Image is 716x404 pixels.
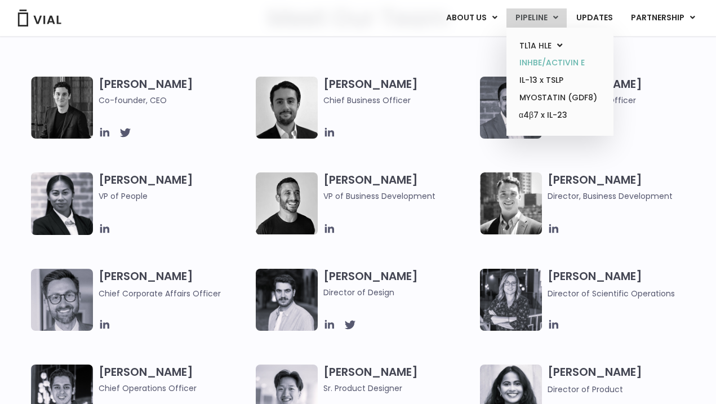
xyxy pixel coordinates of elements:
[548,288,675,299] span: Director of Scientific Operations
[256,172,318,234] img: A black and white photo of a man smiling.
[510,72,609,89] a: IL-13 x TSLP
[567,8,621,28] a: UPDATES
[256,269,318,331] img: Headshot of smiling man named Albert
[323,94,475,106] span: Chief Business Officer
[99,269,250,300] h3: [PERSON_NAME]
[99,365,250,394] h3: [PERSON_NAME]
[548,365,699,396] h3: [PERSON_NAME]
[437,8,506,28] a: ABOUT USMenu Toggle
[323,190,475,202] span: VP of Business Development
[99,190,250,202] span: VP of People
[323,286,475,299] span: Director of Design
[17,10,62,26] img: Vial Logo
[548,190,699,202] span: Director, Business Development
[548,77,699,106] h3: [PERSON_NAME]
[480,269,542,331] img: Headshot of smiling woman named Sarah
[31,77,93,139] img: A black and white photo of a man in a suit attending a Summit.
[506,8,567,28] a: PIPELINEMenu Toggle
[480,77,542,139] img: Headshot of smiling man named Samir
[323,269,475,299] h3: [PERSON_NAME]
[99,77,250,106] h3: [PERSON_NAME]
[510,106,609,125] a: α4β7 x IL-23
[548,269,699,300] h3: [PERSON_NAME]
[99,288,221,299] span: Chief Corporate Affairs Officer
[323,77,475,106] h3: [PERSON_NAME]
[510,89,609,106] a: MYOSTATIN (GDF8)
[510,37,609,55] a: TL1A HLEMenu Toggle
[323,382,475,394] span: Sr. Product Designer
[31,172,93,235] img: Catie
[323,172,475,202] h3: [PERSON_NAME]
[622,8,704,28] a: PARTNERSHIPMenu Toggle
[548,172,699,202] h3: [PERSON_NAME]
[31,269,93,331] img: Paolo-M
[99,382,250,394] span: Chief Operations Officer
[99,94,250,106] span: Co-founder, CEO
[480,172,542,234] img: A black and white photo of a smiling man in a suit at ARVO 2023.
[510,54,609,72] a: INHBE/ACTIVIN E
[256,77,318,139] img: A black and white photo of a man in a suit holding a vial.
[99,172,250,219] h3: [PERSON_NAME]
[323,365,475,394] h3: [PERSON_NAME]
[548,94,699,106] span: Chief Financial Officer
[548,384,623,395] span: Director of Product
